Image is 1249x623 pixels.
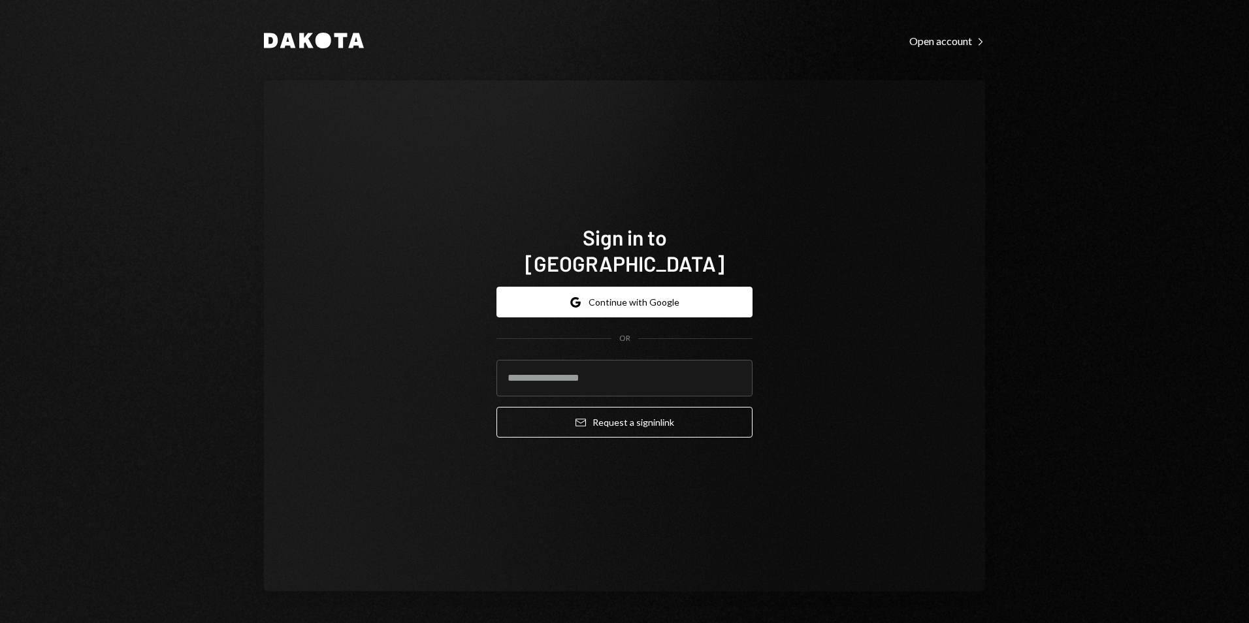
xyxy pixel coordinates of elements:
[496,287,753,317] button: Continue with Google
[619,333,630,344] div: OR
[909,35,985,48] div: Open account
[496,224,753,276] h1: Sign in to [GEOGRAPHIC_DATA]
[496,407,753,438] button: Request a signinlink
[909,33,985,48] a: Open account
